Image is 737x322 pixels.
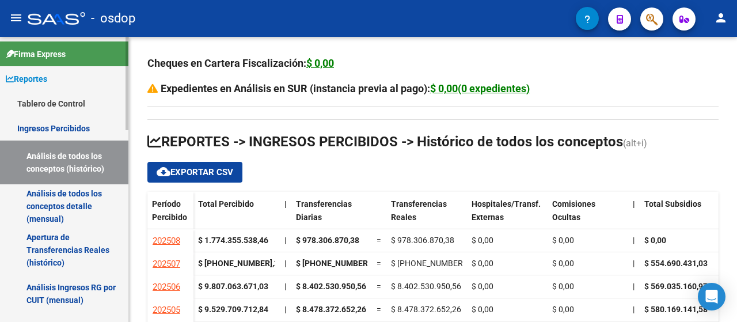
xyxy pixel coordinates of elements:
span: $ 0,00 [552,282,574,291]
datatable-header-cell: Total Percibido [193,192,280,240]
span: Transferencias Reales [391,199,447,222]
span: $ 0,00 [552,236,574,245]
mat-icon: cloud_download [157,165,170,179]
datatable-header-cell: Transferencias Reales [386,192,467,240]
strong: Expedientes en Análisis en SUR (instancia previa al pago): [161,82,530,94]
datatable-header-cell: Comisiones Ocultas [548,192,628,240]
span: $ 978.306.870,38 [296,236,359,245]
mat-icon: person [714,11,728,25]
datatable-header-cell: Transferencias Diarias [291,192,372,240]
span: | [633,282,635,291]
span: Total Subsidios [644,199,701,209]
span: $ 580.169.141,58 [644,305,708,314]
span: Total Percibido [198,199,254,209]
span: $ 8.478.372.652,26 [391,305,461,314]
span: | [284,305,286,314]
span: | [284,259,286,268]
span: 202506 [153,282,180,292]
span: Período Percibido [152,199,187,222]
span: | [633,199,635,209]
datatable-header-cell: Hospitales/Transf. Externas [467,192,548,240]
strong: $ 9.529.709.712,84 [198,305,268,314]
span: $ 0,00 [472,236,493,245]
span: | [284,282,286,291]
button: Exportar CSV [147,162,242,183]
span: $ 978.306.870,38 [391,236,454,245]
span: $ 554.690.431,03 [644,259,708,268]
span: $ 569.035.160,97 [644,282,708,291]
span: | [633,305,635,314]
span: Transferencias Diarias [296,199,352,222]
span: | [284,199,287,209]
div: Open Intercom Messenger [698,283,725,310]
span: | [284,236,286,245]
span: - osdop [91,6,135,31]
span: 202505 [153,305,180,315]
datatable-header-cell: | [628,192,640,240]
span: | [633,236,635,245]
span: Exportar CSV [157,167,233,177]
span: $ 8.402.530.950,56 [391,282,461,291]
span: | [633,259,635,268]
span: Hospitales/Transf. Externas [472,199,541,222]
span: $ [PHONE_NUMBER],42 [296,259,381,268]
strong: $ 9.807.063.671,03 [198,282,268,291]
div: $ 0,00 [306,55,334,71]
span: (alt+i) [623,138,647,149]
mat-icon: menu [9,11,23,25]
span: $ 0,00 [552,305,574,314]
span: Reportes [6,73,47,85]
span: Firma Express [6,48,66,60]
span: $ 8.478.372.652,26 [296,305,366,314]
span: $ [PHONE_NUMBER],42 [391,259,476,268]
datatable-header-cell: Total Subsidios [640,192,720,240]
span: = [377,282,381,291]
span: = [377,259,381,268]
span: Comisiones Ocultas [552,199,595,222]
span: $ 0,00 [472,282,493,291]
span: $ 8.402.530.950,56 [296,282,366,291]
span: $ 0,00 [472,259,493,268]
span: = [377,305,381,314]
span: 202507 [153,259,180,269]
datatable-header-cell: Período Percibido [147,192,193,240]
div: $ 0,00(0 expedientes) [430,81,530,97]
span: REPORTES -> INGRESOS PERCIBIDOS -> Histórico de todos los conceptos [147,134,623,150]
span: $ 0,00 [552,259,574,268]
strong: Cheques en Cartera Fiscalización: [147,57,334,69]
strong: $ 1.774.355.538,46 [198,236,268,245]
strong: $ [PHONE_NUMBER],22 [198,259,283,268]
span: $ 0,00 [472,305,493,314]
span: 202508 [153,236,180,246]
span: = [377,236,381,245]
datatable-header-cell: | [280,192,291,240]
span: $ 0,00 [644,236,666,245]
